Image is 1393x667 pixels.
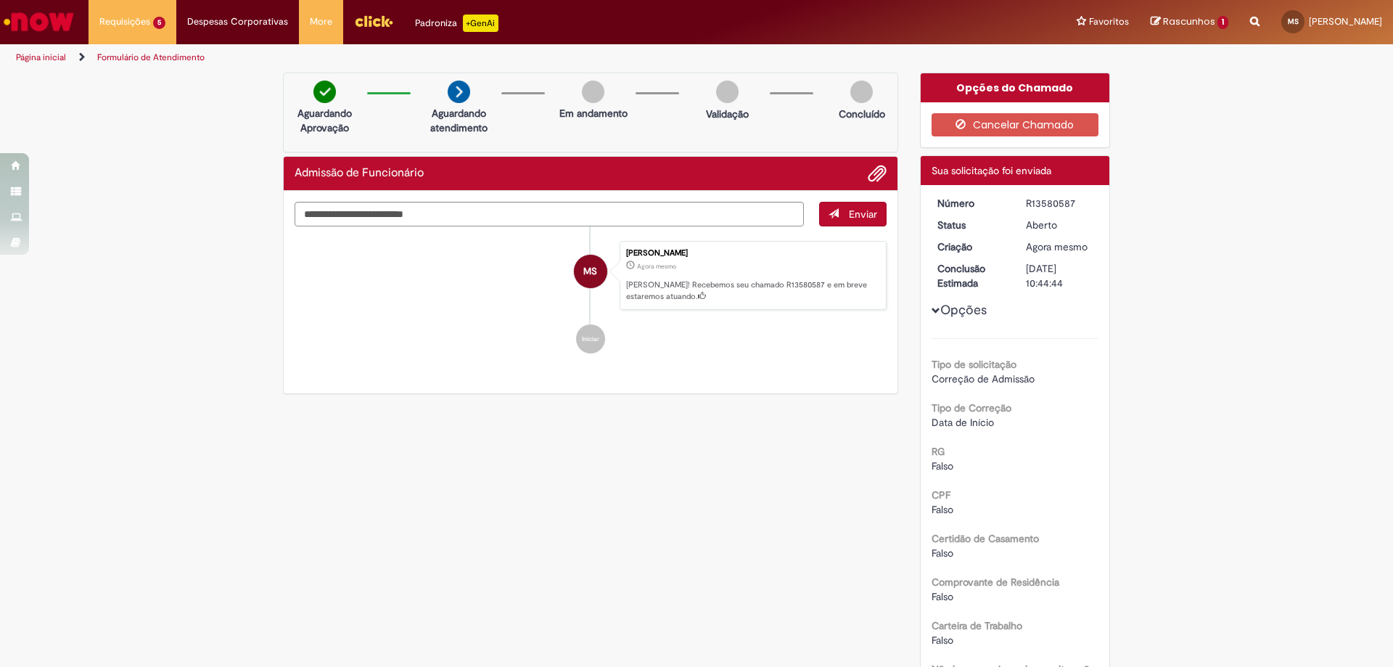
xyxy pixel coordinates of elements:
button: Enviar [819,202,887,226]
span: 1 [1217,16,1228,29]
dt: Conclusão Estimada [926,261,1016,290]
span: Falso [932,547,953,560]
span: Correção de Admissão [932,372,1035,385]
img: img-circle-grey.png [850,81,873,103]
button: Adicionar anexos [868,164,887,183]
time: 30/09/2025 10:44:40 [1026,240,1088,253]
dt: Status [926,218,1016,232]
span: Falso [932,634,953,647]
b: Comprovante de Residência [932,576,1059,589]
img: arrow-next.png [448,81,470,103]
span: Falso [932,590,953,603]
p: Aguardando Aprovação [289,106,360,135]
span: More [310,15,332,29]
span: Falso [932,503,953,516]
p: Aguardando atendimento [424,106,494,135]
p: Validação [706,107,749,121]
dt: Criação [926,240,1016,254]
span: MS [583,254,597,289]
span: Agora mesmo [1026,240,1088,253]
div: [DATE] 10:44:44 [1026,261,1093,290]
b: RG [932,445,945,458]
img: check-circle-green.png [313,81,336,103]
b: Carteira de Trabalho [932,619,1022,632]
p: Em andamento [559,106,628,120]
time: 30/09/2025 10:44:40 [637,262,676,271]
a: Página inicial [16,52,66,63]
span: Enviar [849,208,877,221]
dt: Número [926,196,1016,210]
li: Maria Eduarda Lopes Sobroza [295,241,887,311]
button: Cancelar Chamado [932,113,1099,136]
ul: Trilhas de página [11,44,918,71]
div: 30/09/2025 10:44:40 [1026,240,1093,254]
span: Favoritos [1089,15,1129,29]
span: Rascunhos [1163,15,1215,28]
img: ServiceNow [1,7,76,36]
a: Formulário de Atendimento [97,52,205,63]
div: Aberto [1026,218,1093,232]
span: 5 [153,17,165,29]
span: Despesas Corporativas [187,15,288,29]
p: +GenAi [463,15,498,32]
span: Requisições [99,15,150,29]
span: MS [1288,17,1299,26]
div: Maria Eduarda Lopes Sobroza [574,255,607,288]
img: img-circle-grey.png [716,81,739,103]
h2: Admissão de Funcionário Histórico de tíquete [295,167,424,180]
span: Data de Início [932,416,994,429]
span: Falso [932,459,953,472]
div: [PERSON_NAME] [626,249,879,258]
b: Certidão de Casamento [932,532,1039,545]
img: click_logo_yellow_360x200.png [354,10,393,32]
a: Rascunhos [1151,15,1228,29]
span: Agora mesmo [637,262,676,271]
span: Sua solicitação foi enviada [932,164,1051,177]
b: Tipo de solicitação [932,358,1016,371]
div: Opções do Chamado [921,73,1110,102]
div: R13580587 [1026,196,1093,210]
p: Concluído [839,107,885,121]
p: [PERSON_NAME]! Recebemos seu chamado R13580587 e em breve estaremos atuando. [626,279,879,302]
b: CPF [932,488,950,502]
textarea: Digite sua mensagem aqui... [295,202,804,226]
div: Padroniza [415,15,498,32]
ul: Histórico de tíquete [295,226,887,369]
span: [PERSON_NAME] [1309,15,1382,28]
b: Tipo de Correção [932,401,1011,414]
img: img-circle-grey.png [582,81,604,103]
